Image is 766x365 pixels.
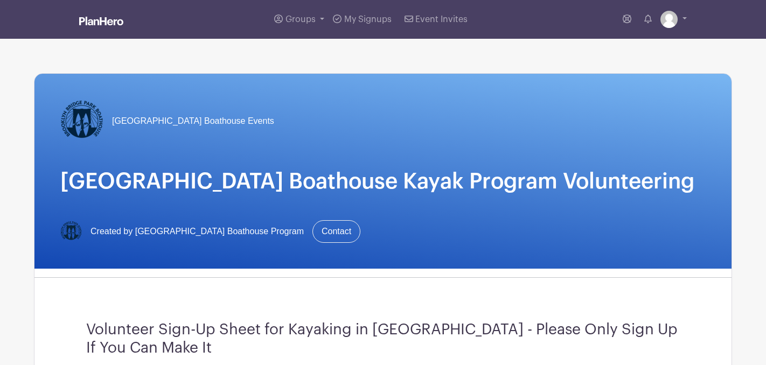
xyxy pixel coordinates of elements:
[415,15,468,24] span: Event Invites
[660,11,678,28] img: default-ce2991bfa6775e67f084385cd625a349d9dcbb7a52a09fb2fda1e96e2d18dcdb.png
[90,225,304,238] span: Created by [GEOGRAPHIC_DATA] Boathouse Program
[344,15,392,24] span: My Signups
[112,115,274,128] span: [GEOGRAPHIC_DATA] Boathouse Events
[312,220,360,243] a: Contact
[285,15,316,24] span: Groups
[60,221,82,242] img: Logo-Title.png
[79,17,123,25] img: logo_white-6c42ec7e38ccf1d336a20a19083b03d10ae64f83f12c07503d8b9e83406b4c7d.svg
[86,321,680,357] h3: Volunteer Sign-Up Sheet for Kayaking in [GEOGRAPHIC_DATA] - Please Only Sign Up If You Can Make It
[60,100,103,143] img: Logo-Title.png
[60,169,706,194] h1: [GEOGRAPHIC_DATA] Boathouse Kayak Program Volunteering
